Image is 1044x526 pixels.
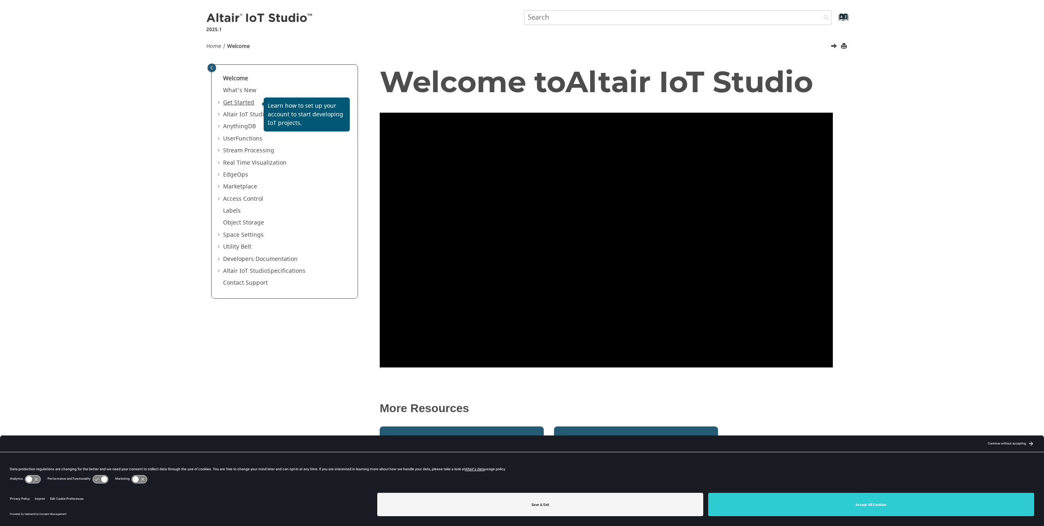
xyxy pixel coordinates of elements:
[206,12,314,25] img: Altair IoT Studio
[206,26,314,33] p: 2025.1
[217,267,223,275] span: Expand Altair IoT StudioSpecifications
[554,426,718,459] a: Altair Community
[813,10,836,26] button: Search
[223,74,248,83] a: Welcome
[832,42,838,52] a: Next topic: What's New
[217,122,223,131] span: Expand AnythingDB
[207,63,216,72] button: Toggle publishing table of content
[236,134,262,143] span: Functions
[223,267,267,275] span: Altair IoT Studio
[217,159,223,167] span: Expand Real Time Visualization
[380,402,833,415] p: More Resources
[223,134,262,143] a: UserFunctions
[380,426,544,459] a: Altair One
[217,195,223,203] span: Expand Access Control
[223,206,241,215] a: Labels
[217,243,223,251] span: Expand Utility Belt
[223,182,257,191] a: Marketplace
[227,43,250,50] a: Welcome
[825,17,844,25] a: Go to index terms page
[223,243,251,251] a: Utility Belt
[524,10,832,25] input: Search query
[223,159,287,167] a: Real Time Visualization
[223,170,248,179] a: EdgeOps
[217,75,353,287] ul: Table of Contents
[206,43,221,50] a: Home
[223,110,292,119] a: Altair IoT StudioTutorials
[565,63,813,100] span: Altair IoT Studio
[217,171,223,179] span: Expand EdgeOps
[217,255,223,263] span: Expand Developers Documentation
[223,122,256,131] a: AnythingDB
[217,183,223,191] span: Expand Marketplace
[223,267,305,275] a: Altair IoT StudioSpecifications
[223,255,298,263] a: Developers Documentation
[841,41,848,52] button: Print this page
[223,195,263,203] a: Access Control
[223,98,254,107] a: Get Started
[217,135,223,143] span: Expand UserFunctions
[194,35,850,54] nav: Tools
[217,147,223,155] span: Expand Stream Processing
[223,146,274,155] a: Stream Processing
[217,231,223,239] span: Expand Space Settings
[223,279,268,287] a: Contact Support
[223,86,256,95] a: What's New
[217,99,223,107] span: Expand Get Started
[223,218,264,227] a: Object Storage
[217,111,223,119] span: Expand Altair IoT StudioTutorials
[268,102,346,127] p: Learn how to set up your account to start developing IoT projects.
[380,66,833,98] h1: Welcome to
[223,110,267,119] span: Altair IoT Studio
[223,231,264,239] a: Space Settings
